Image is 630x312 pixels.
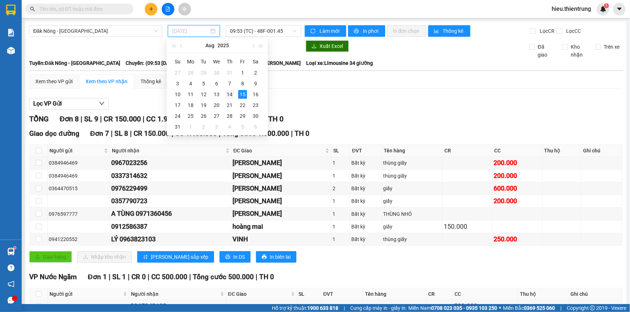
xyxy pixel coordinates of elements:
span: Xuất Excel [320,42,343,50]
div: 1 [186,122,195,131]
td: 2025-08-09 [249,78,262,89]
span: ĐC Giao [228,290,290,298]
div: 0364470515 [49,184,109,192]
span: message [8,297,14,304]
span: | [344,304,345,312]
div: giấy [383,197,441,205]
button: file-add [162,3,174,15]
td: 2025-09-01 [184,121,197,132]
div: 5 [238,122,247,131]
td: 2025-08-29 [236,111,249,121]
span: Đơn 1 [88,273,107,281]
th: Fr [236,56,249,67]
div: VINH [233,234,330,244]
sup: 1 [604,3,609,8]
span: CC 1.950.000 [146,115,190,123]
div: Bất kỳ [351,159,381,167]
div: 1 [333,197,349,205]
div: 600.000 [494,183,541,193]
div: 0384946469 [49,159,109,167]
div: 12 [199,90,208,99]
div: 5 [199,79,208,88]
button: caret-down [613,3,626,15]
span: TH 0 [295,129,309,138]
div: 19 [199,101,208,110]
span: Cung cấp máy in - giấy in: [350,304,407,312]
div: 3 [173,79,182,88]
span: TỔNG [29,115,49,123]
sup: 1 [14,247,16,249]
td: 2025-07-29 [197,67,210,78]
div: 200.000 [494,158,541,168]
th: ĐVT [350,145,382,157]
span: Thống kê [443,27,465,35]
span: TH 0 [259,273,274,281]
th: Ghi chú [581,145,622,157]
span: Lọc CR [537,27,556,35]
img: warehouse-icon [7,47,15,54]
div: 150.000 [444,222,491,232]
div: 200.000 [494,196,541,206]
div: 1 [333,172,349,180]
div: 1 [333,159,349,167]
span: printer [354,28,360,34]
div: 20 [212,101,221,110]
div: 26 [199,112,208,120]
h2: VP Nhận: Văn Phòng Đăk Nông [38,52,174,120]
td: 2025-08-30 [249,111,262,121]
span: Tổng cước 500.000 [193,273,254,281]
td: 2025-08-28 [223,111,236,121]
div: [PERSON_NAME] [233,183,330,193]
div: 30 [212,68,221,77]
input: Tìm tên, số ĐT hoặc mã đơn [40,5,125,13]
th: Th [223,56,236,67]
th: We [210,56,223,67]
span: Đơn 8 [60,115,79,123]
button: uploadGiao hàng [29,251,72,263]
span: SL 8 [114,129,128,138]
div: 28 [186,68,195,77]
span: In biên lai [270,253,291,261]
img: logo-vxr [6,5,16,15]
div: 14 [225,90,234,99]
td: 2025-08-17 [171,100,184,111]
span: CR 150.000 [134,129,170,138]
div: LÝ 0963823103 [111,234,230,244]
button: downloadXuất Excel [306,40,349,52]
td: 2025-08-07 [223,78,236,89]
span: ⚪️ [499,307,501,309]
td: 2025-08-27 [210,111,223,121]
button: aim [178,3,191,15]
span: 1 [605,3,608,8]
div: 9 [251,79,260,88]
div: 27 [173,68,182,77]
div: 29 [238,112,247,120]
td: 2025-08-19 [197,100,210,111]
span: | [109,273,110,281]
div: 1 [333,235,349,243]
span: Người nhận [112,147,224,155]
div: 7 [225,79,234,88]
span: bar-chart [434,28,440,34]
div: Bất kỳ [351,197,381,205]
span: Người nhận [131,290,219,298]
th: CC [453,288,518,300]
input: 15/08/2025 [172,27,209,35]
div: Bất kỳ [351,172,381,180]
span: In DS [233,253,245,261]
div: Bất kỳ [351,210,381,218]
span: aim [182,6,187,12]
div: hoàng mai [233,222,330,232]
td: 2025-08-20 [210,100,223,111]
td: 2025-08-12 [197,89,210,100]
div: 6 [212,79,221,88]
div: Xem theo VP gửi [35,77,73,85]
td: 2025-08-23 [249,100,262,111]
span: SL 1 [112,273,126,281]
strong: 0369 525 060 [524,305,555,311]
span: VP Nước Ngầm [29,273,77,281]
td: 2025-07-27 [171,67,184,78]
div: 3 [212,122,221,131]
td: 2025-07-30 [210,67,223,78]
th: SL [331,145,350,157]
